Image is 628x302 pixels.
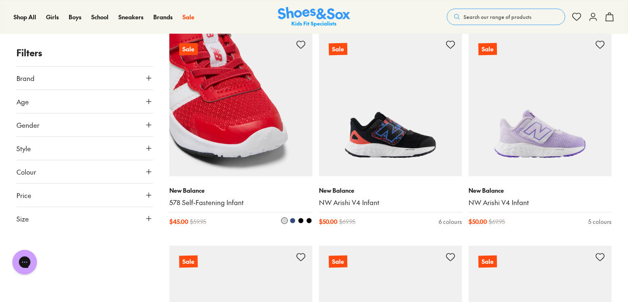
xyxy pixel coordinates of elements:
a: 578 Self-Fastening Infant [169,198,312,207]
span: Style [16,143,31,153]
button: Search our range of products [447,9,565,25]
span: $ 45.00 [169,217,188,226]
p: New Balance [169,186,312,195]
span: Age [16,97,29,106]
span: Search our range of products [464,13,531,21]
img: SNS_Logo_Responsive.svg [278,7,350,27]
a: Boys [69,13,81,21]
span: $ 50.00 [319,217,337,226]
p: Filters [16,46,153,60]
button: Brand [16,67,153,90]
p: Sale [329,255,347,267]
span: Colour [16,167,36,177]
p: New Balance [469,186,612,195]
a: Brands [153,13,173,21]
a: Girls [46,13,59,21]
a: School [91,13,109,21]
span: $ 69.95 [339,217,356,226]
button: Colour [16,160,153,183]
a: NW Arishi V4 Infant [469,198,612,207]
a: Shoes & Sox [278,7,350,27]
p: New Balance [319,186,462,195]
a: NW Arishi V4 Infant [319,198,462,207]
p: Sale [179,255,198,267]
span: $ 59.95 [190,217,206,226]
span: Gender [16,120,39,130]
a: Sale [182,13,194,21]
button: Size [16,207,153,230]
a: Shop All [14,13,36,21]
button: Age [16,90,153,113]
a: Sale [169,33,312,176]
span: Price [16,190,31,200]
span: Brand [16,73,35,83]
button: Style [16,137,153,160]
p: Sale [478,43,497,55]
span: $ 69.95 [489,217,505,226]
div: 6 colours [439,217,462,226]
a: Sneakers [118,13,143,21]
a: Sale [469,33,612,176]
iframe: Gorgias live chat messenger [8,247,41,277]
span: Size [16,214,29,224]
p: Sale [179,42,198,55]
a: Sale [319,33,462,176]
p: Sale [478,255,497,267]
p: Sale [328,42,348,55]
div: 5 colours [588,217,612,226]
button: Price [16,184,153,207]
button: Gender [16,113,153,136]
span: $ 50.00 [469,217,487,226]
